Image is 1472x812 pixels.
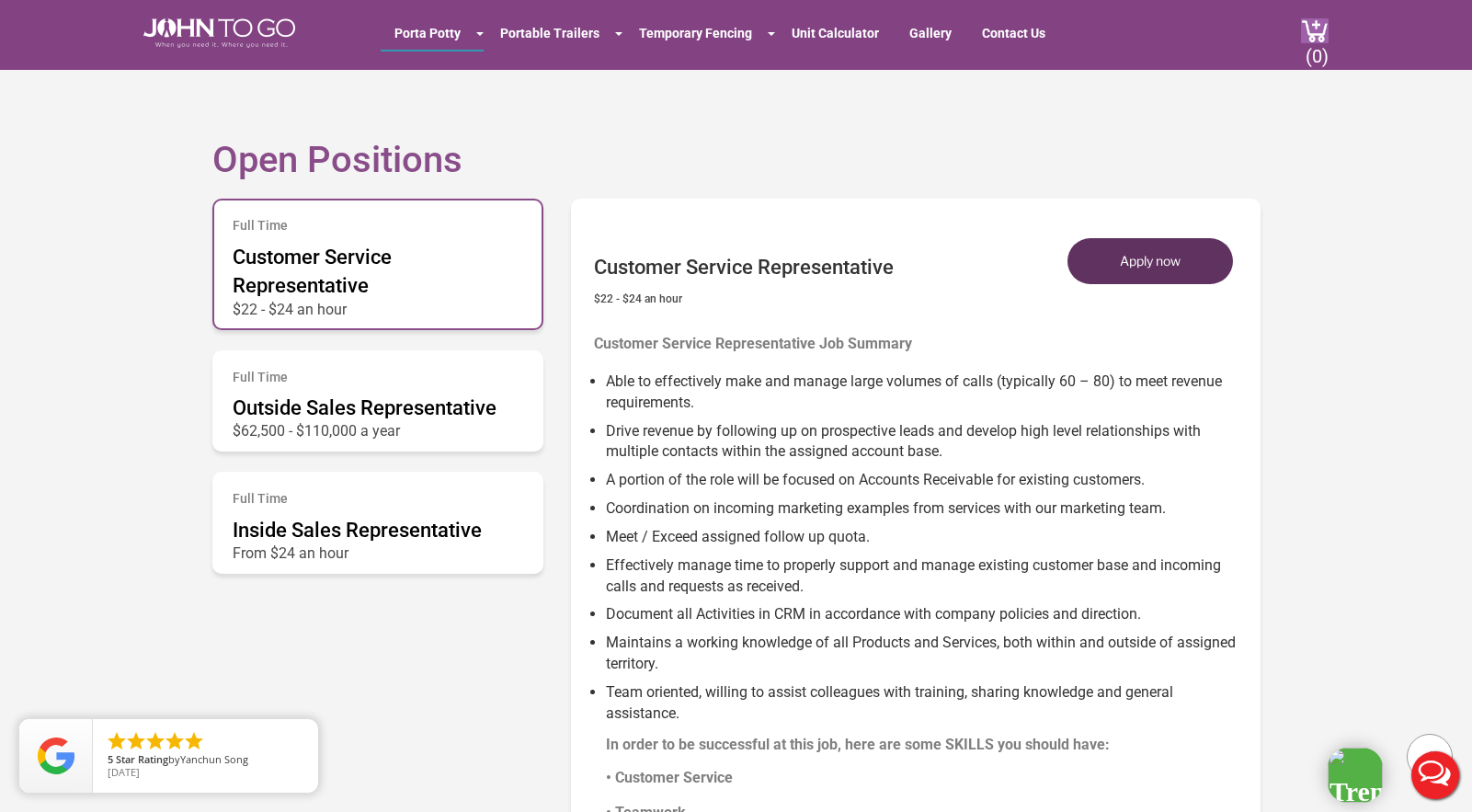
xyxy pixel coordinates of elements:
[233,396,496,419] span: Outside Sales Representative
[606,765,1247,791] p: • Customer Service
[233,422,523,431] p: $62,500 - $110,000 a year
[1328,748,1383,803] iframe: trengo-widget-launcher
[233,519,482,542] span: Inside Sales Representative
[233,371,523,384] h6: Full Time
[233,219,523,233] h6: Full Time
[125,730,147,752] li: 
[144,730,166,752] li: 
[233,301,523,310] p: $22 - $24 an hour
[606,520,1247,548] li: Meet / Exceed assigned follow up quota.
[1067,238,1247,284] a: Apply now
[1305,30,1329,67] span: (0)
[233,492,523,506] h6: Full Time
[108,754,303,767] span: by
[896,17,965,50] a: Gallery
[1067,238,1233,284] button: Apply now
[108,765,140,779] span: [DATE]
[606,463,1247,491] li: A portion of the role will be focused on Accounts Receivable for existing customers.
[594,324,1247,344] p: Customer Service Representative Job Summary
[183,730,205,752] li: 
[606,491,1247,520] li: Coordination on incoming marketing examples from services with our marketing team.
[116,752,168,766] span: Star Rating
[486,17,613,50] a: Portable Trailers
[778,17,893,50] a: Unit Calculator
[968,17,1059,50] a: Contact Us
[106,730,128,752] li: 
[606,364,1247,414] li: Able to effectively make and manage large volumes of calls (typically 60 – 80) to meet revenue re...
[606,414,1247,463] li: Drive revenue by following up on prospective leads and develop high level relationships with mult...
[212,341,543,462] a: Full Time Outside Sales Representative $62,500 - $110,000 a year
[606,548,1247,598] li: Effectively manage time to properly support and manage existing customer base and incoming calls ...
[143,18,295,48] img: JOHN to go
[606,725,1247,745] p: In order to be successful at this job, here are some SKILLS you should have:
[606,597,1247,625] li: Document all Activities in CRM in accordance with company policies and direction.
[381,17,474,50] a: Porta Potty
[594,289,894,305] h6: $22 - $24 an hour
[594,226,894,279] h3: Customer Service Representative
[233,246,392,297] span: Customer Service Representative
[164,730,186,752] li: 
[625,17,766,50] a: Temporary Fencing
[1398,738,1472,812] button: Live Chat
[108,752,113,766] span: 5
[606,625,1247,675] li: Maintains a working knowledge of all Products and Services, both within and outside of assigned t...
[212,189,543,338] a: Full Time Customer Service Representative $22 - $24 an hour
[180,752,248,766] span: Yanchun Song
[1301,18,1329,43] img: cart a
[212,85,1261,180] h2: Open Positions
[212,463,543,583] a: Full Time Inside Sales Representative From $24 an hour
[38,738,74,774] img: Review Rating
[233,544,523,554] p: From $24 an hour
